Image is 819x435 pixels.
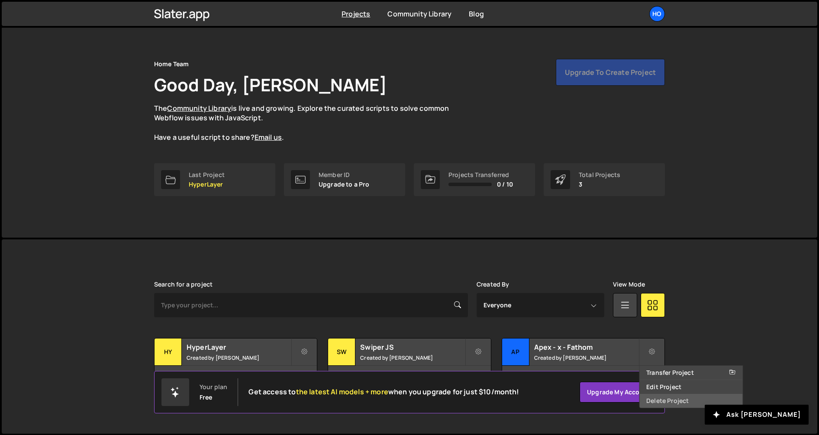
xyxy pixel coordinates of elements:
[477,281,509,288] label: Created By
[296,387,388,396] span: the latest AI models + more
[200,394,213,401] div: Free
[497,181,513,188] span: 0 / 10
[319,171,370,178] div: Member ID
[154,73,387,97] h1: Good Day, [PERSON_NAME]
[200,383,227,390] div: Your plan
[579,181,620,188] p: 3
[154,293,468,317] input: Type your project...
[155,338,182,366] div: Hy
[255,132,282,142] a: Email us
[639,394,742,408] a: Delete Project
[649,6,665,22] a: Ho
[187,342,291,352] h2: HyperLayer
[534,354,638,361] small: Created by [PERSON_NAME]
[154,281,213,288] label: Search for a project
[342,9,370,19] a: Projects
[328,338,491,392] a: Sw Swiper JS Created by [PERSON_NAME] 1 page, last updated by [PERSON_NAME] [DATE]
[360,354,464,361] small: Created by [PERSON_NAME]
[502,338,665,392] a: Ap Apex - x - Fathom Created by [PERSON_NAME] 2 pages, last updated by [PERSON_NAME] [DATE]
[705,405,809,425] button: Ask [PERSON_NAME]
[579,171,620,178] div: Total Projects
[155,366,317,392] div: 3 pages, last updated by [PERSON_NAME] [DATE]
[639,366,742,380] a: Transfer Project
[448,171,513,178] div: Projects Transferred
[534,342,638,352] h2: Apex - x - Fathom
[248,388,519,396] h2: Get access to when you upgrade for just $10/month!
[328,338,355,366] div: Sw
[154,338,317,392] a: Hy HyperLayer Created by [PERSON_NAME] 3 pages, last updated by [PERSON_NAME] [DATE]
[502,366,664,392] div: 2 pages, last updated by [PERSON_NAME] [DATE]
[154,103,466,142] p: The is live and growing. Explore the curated scripts to solve common Webflow issues with JavaScri...
[319,181,370,188] p: Upgrade to a Pro
[360,342,464,352] h2: Swiper JS
[469,9,484,19] a: Blog
[189,171,225,178] div: Last Project
[639,380,742,394] a: Edit Project
[187,354,291,361] small: Created by [PERSON_NAME]
[189,181,225,188] p: HyperLayer
[154,163,275,196] a: Last Project HyperLayer
[167,103,231,113] a: Community Library
[613,281,645,288] label: View Mode
[328,366,490,392] div: 1 page, last updated by [PERSON_NAME] [DATE]
[502,338,529,366] div: Ap
[580,382,658,403] a: Upgrade my account
[387,9,451,19] a: Community Library
[154,59,189,69] div: Home Team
